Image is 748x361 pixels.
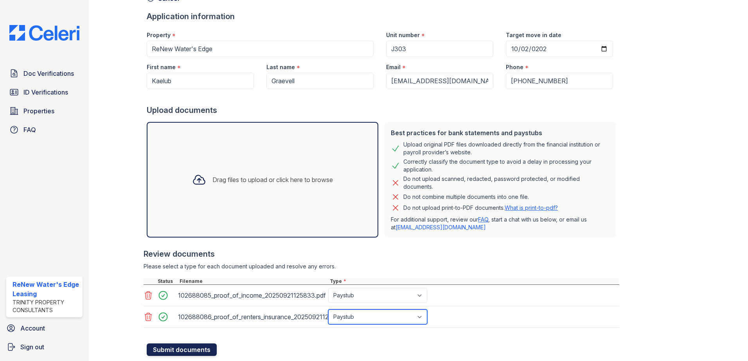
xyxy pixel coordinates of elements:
div: Filename [178,278,328,284]
label: Target move in date [506,31,561,39]
a: [EMAIL_ADDRESS][DOMAIN_NAME] [396,224,486,231]
div: Best practices for bank statements and paystubs [391,128,610,138]
div: Correctly classify the document type to avoid a delay in processing your application. [403,158,610,173]
label: Email [386,63,401,71]
div: Upload original PDF files downloaded directly from the financial institution or payroll provider’... [403,141,610,156]
p: Do not upload print-to-PDF documents. [403,204,558,212]
a: Sign out [3,339,86,355]
a: FAQ [478,216,488,223]
span: Sign out [20,342,44,352]
div: Do not upload scanned, redacted, password protected, or modified documents. [403,175,610,191]
div: 102688086_proof_of_renters_insurance_20250921125834.pdf [178,311,325,323]
a: Account [3,320,86,336]
label: Last name [266,63,295,71]
div: Do not combine multiple documents into one file. [403,192,529,202]
div: ReNew Water's Edge Leasing [13,280,79,298]
span: Properties [23,106,54,116]
div: Trinity Property Consultants [13,298,79,314]
a: Properties [6,103,83,119]
button: Submit documents [147,343,217,356]
span: ID Verifications [23,88,68,97]
div: Drag files to upload or click here to browse [212,175,333,184]
label: Property [147,31,171,39]
div: Review documents [144,248,619,259]
div: 102688085_proof_of_income_20250921125833.pdf [178,289,325,302]
div: Application information [147,11,619,22]
div: Type [328,278,619,284]
div: Please select a type for each document uploaded and resolve any errors. [144,263,619,270]
div: Upload documents [147,105,619,116]
a: What is print-to-pdf? [505,204,558,211]
div: Status [156,278,178,284]
span: FAQ [23,125,36,134]
span: Account [20,323,45,333]
a: ID Verifications [6,84,83,100]
a: FAQ [6,122,83,138]
span: Doc Verifications [23,69,74,78]
p: For additional support, review our , start a chat with us below, or email us at [391,216,610,231]
label: Phone [506,63,523,71]
img: CE_Logo_Blue-a8612792a0a2168367f1c8372b55b34899dd931a85d93a1a3d3e32e68fde9ad4.png [3,25,86,41]
a: Doc Verifications [6,66,83,81]
label: Unit number [386,31,420,39]
label: First name [147,63,176,71]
